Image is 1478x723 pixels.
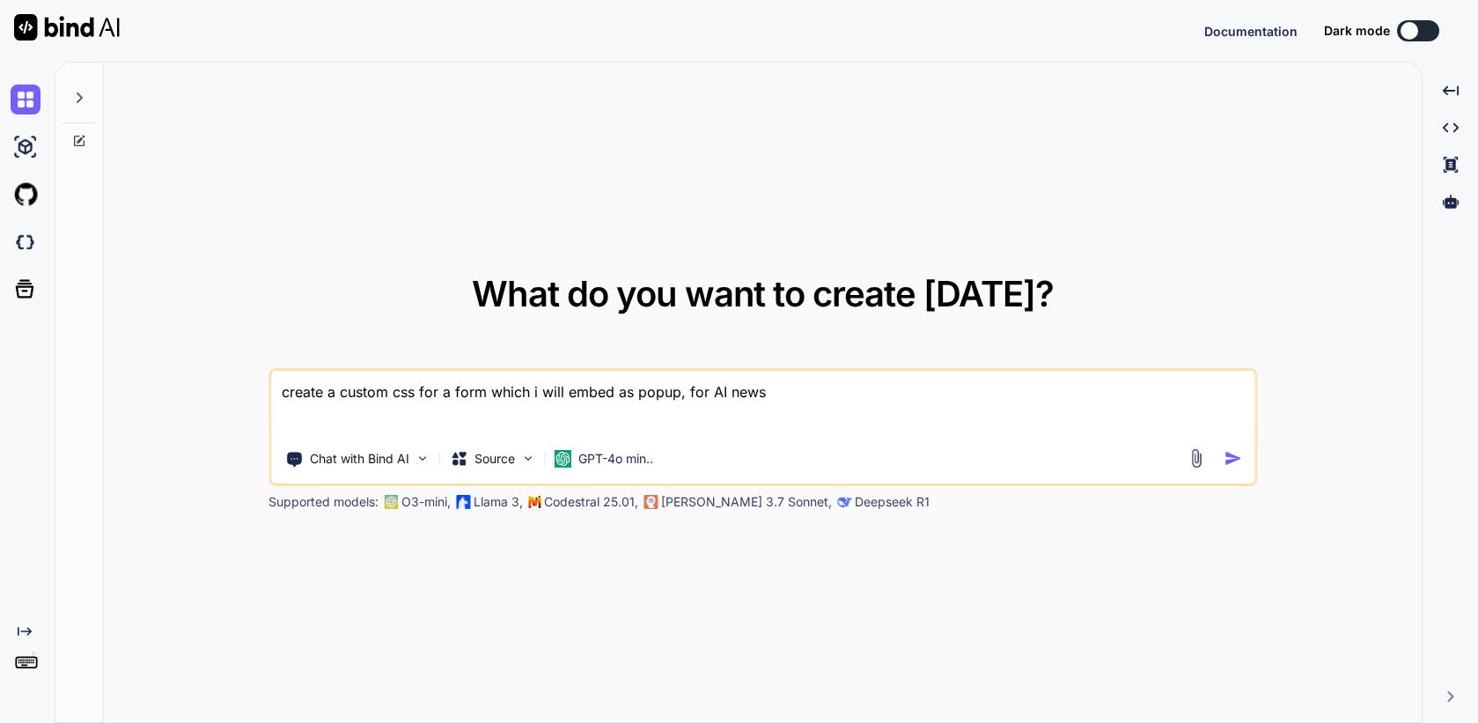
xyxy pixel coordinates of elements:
p: Supported models: [268,493,379,511]
p: Codestral 25.01, [544,493,638,511]
p: GPT-4o min.. [578,450,653,468]
p: Llama 3, [474,493,523,511]
img: chat [11,85,40,114]
img: claude [837,495,851,509]
img: claude [643,495,658,509]
img: Llama2 [456,495,470,509]
p: Source [474,450,515,468]
img: ai-studio [11,132,40,162]
p: O3-mini, [401,493,451,511]
img: GPT-4 [384,495,398,509]
img: icon [1224,449,1242,468]
img: Pick Models [520,451,535,466]
textarea: create a custom css for a form which i will embed as popup, for AI news [271,371,1254,436]
button: Documentation [1204,22,1298,41]
img: Pick Tools [415,451,430,466]
img: darkCloudIdeIcon [11,227,40,257]
img: githubLight [11,180,40,210]
img: Bind AI [14,14,120,41]
img: GPT-4o mini [554,450,571,468]
img: attachment [1186,448,1206,468]
p: [PERSON_NAME] 3.7 Sonnet, [661,493,832,511]
span: What do you want to create [DATE]? [472,272,1054,315]
span: Dark mode [1324,22,1390,40]
p: Chat with Bind AI [310,450,409,468]
img: Mistral-AI [528,496,540,508]
span: Documentation [1204,24,1298,39]
p: Deepseek R1 [855,493,930,511]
